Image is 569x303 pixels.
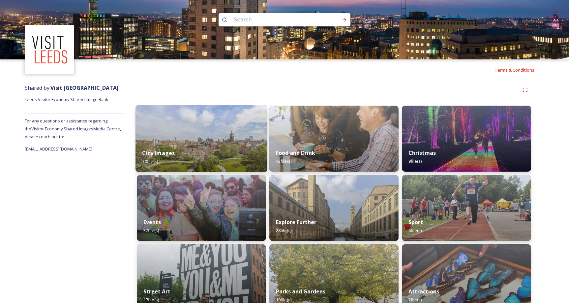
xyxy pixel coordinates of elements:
img: c294e068-9312-4111-b400-e8d78225eb03.jpg [269,106,399,172]
span: 9 file(s) [408,158,422,164]
span: 28 file(s) [276,227,291,233]
strong: Visit [GEOGRAPHIC_DATA] [50,84,119,91]
span: Shared by: [25,84,119,91]
span: 32 file(s) [143,227,159,233]
strong: Events [143,219,161,226]
img: 6b83ee86-1c5a-4230-a2f2-76ba73473e8b.jpg [269,175,399,241]
strong: Street Art [143,288,170,295]
span: For any questions or assistance regarding the Visitor Economy Shared Images Media Centre, please ... [25,118,121,140]
img: download%20(3).png [26,26,74,74]
span: Leeds Visitor Economy Shared Image Bank [25,96,108,102]
strong: Attractions [408,288,439,295]
strong: Christmas [408,149,436,156]
span: 10 file(s) [276,297,291,303]
span: 6 file(s) [408,227,422,233]
strong: City Images [142,150,175,157]
span: 42 file(s) [276,158,291,164]
strong: Sport [408,219,423,226]
img: 91398214-7c82-47fb-9c16-f060163af707.jpg [402,175,531,241]
span: [EMAIL_ADDRESS][DOMAIN_NAME] [25,146,92,152]
a: Terms & Conditions [494,66,544,74]
span: 2 file(s) [408,297,422,303]
span: Terms & Conditions [494,67,534,73]
input: Search [230,13,321,27]
strong: Food and Drink [276,149,315,156]
strong: Parks and Gardens [276,288,325,295]
img: 5b0205c7-5891-4eba-88df-45a7ffb0e299.jpg [137,175,266,241]
img: b038c16e-5de4-4e50-b566-40b0484159a7.jpg [135,105,267,172]
span: 70 file(s) [142,158,158,164]
strong: Explore Further [276,219,316,226]
span: 17 file(s) [143,297,159,303]
img: b31ebafd-3048-46ba-81ca-2db6d970c8af.jpg [402,106,531,172]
